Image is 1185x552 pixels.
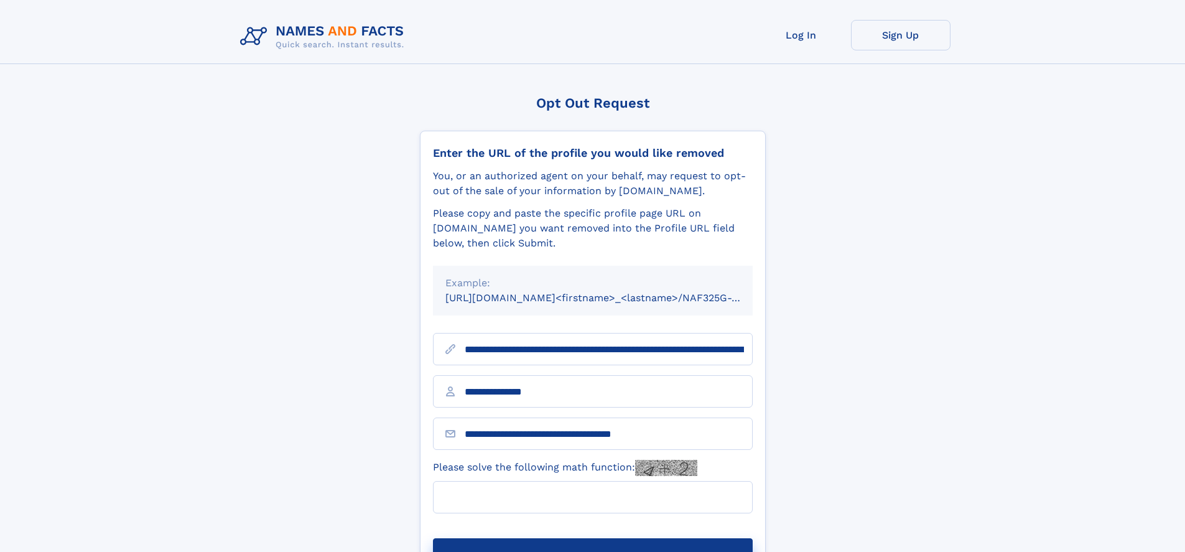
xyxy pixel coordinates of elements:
[851,20,950,50] a: Sign Up
[235,20,414,54] img: Logo Names and Facts
[433,169,753,199] div: You, or an authorized agent on your behalf, may request to opt-out of the sale of your informatio...
[420,95,766,111] div: Opt Out Request
[751,20,851,50] a: Log In
[433,206,753,251] div: Please copy and paste the specific profile page URL on [DOMAIN_NAME] you want removed into the Pr...
[433,460,697,476] label: Please solve the following math function:
[445,292,776,304] small: [URL][DOMAIN_NAME]<firstname>_<lastname>/NAF325G-xxxxxxxx
[433,146,753,160] div: Enter the URL of the profile you would like removed
[445,276,740,291] div: Example:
